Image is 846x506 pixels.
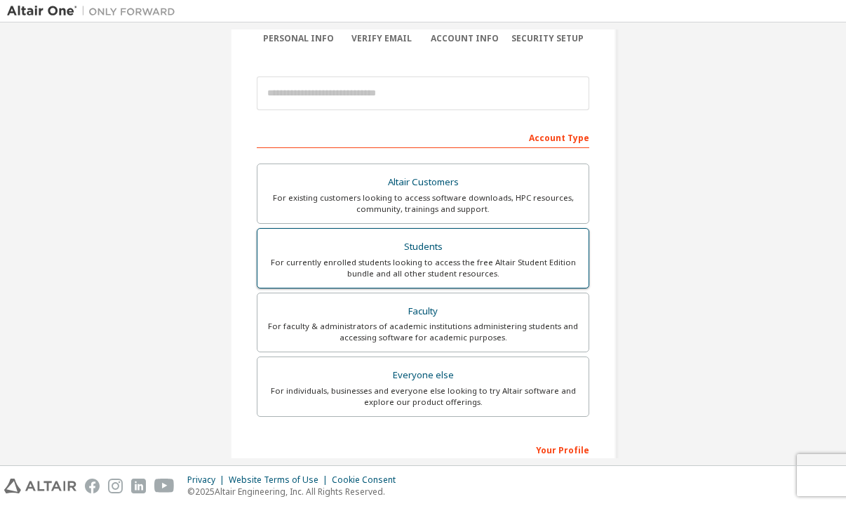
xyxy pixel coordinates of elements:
[85,479,100,493] img: facebook.svg
[423,33,506,44] div: Account Info
[266,192,580,215] div: For existing customers looking to access software downloads, HPC resources, community, trainings ...
[7,4,182,18] img: Altair One
[257,126,589,148] div: Account Type
[266,173,580,192] div: Altair Customers
[187,474,229,486] div: Privacy
[4,479,76,493] img: altair_logo.svg
[266,321,580,343] div: For faculty & administrators of academic institutions administering students and accessing softwa...
[108,479,123,493] img: instagram.svg
[266,237,580,257] div: Students
[257,438,589,460] div: Your Profile
[332,474,404,486] div: Cookie Consent
[266,257,580,279] div: For currently enrolled students looking to access the free Altair Student Edition bundle and all ...
[266,366,580,385] div: Everyone else
[229,474,332,486] div: Website Terms of Use
[506,33,590,44] div: Security Setup
[154,479,175,493] img: youtube.svg
[266,385,580,408] div: For individuals, businesses and everyone else looking to try Altair software and explore our prod...
[257,33,340,44] div: Personal Info
[266,302,580,321] div: Faculty
[187,486,404,498] p: © 2025 Altair Engineering, Inc. All Rights Reserved.
[340,33,424,44] div: Verify Email
[131,479,146,493] img: linkedin.svg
